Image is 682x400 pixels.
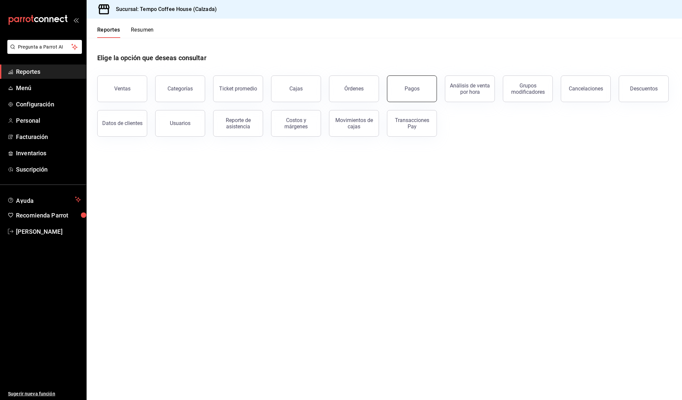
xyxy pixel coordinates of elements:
[16,67,81,76] span: Reportes
[16,149,81,158] span: Inventarios
[18,44,72,51] span: Pregunta a Parrot AI
[219,85,257,92] div: Ticket promedio
[155,110,205,137] button: Usuarios
[111,5,217,13] h3: Sucursal: Tempo Coffee House (Calzada)
[16,116,81,125] span: Personal
[168,85,193,92] div: Categorías
[275,117,317,130] div: Costos y márgenes
[131,27,154,38] button: Resumen
[16,196,72,203] span: Ayuda
[507,82,548,95] div: Grupos modificadores
[16,227,81,236] span: [PERSON_NAME]
[503,75,553,102] button: Grupos modificadores
[445,75,495,102] button: Análisis de venta por hora
[387,75,437,102] button: Pagos
[333,117,375,130] div: Movimientos de cajas
[155,75,205,102] button: Categorías
[271,75,321,102] a: Cajas
[271,110,321,137] button: Costos y márgenes
[213,110,263,137] button: Reporte de asistencia
[97,75,147,102] button: Ventas
[8,390,81,397] span: Sugerir nueva función
[16,83,81,92] span: Menú
[387,110,437,137] button: Transacciones Pay
[405,85,420,92] div: Pagos
[5,48,82,55] a: Pregunta a Parrot AI
[344,85,364,92] div: Órdenes
[16,100,81,109] span: Configuración
[329,75,379,102] button: Órdenes
[102,120,143,126] div: Datos de clientes
[73,17,79,23] button: open_drawer_menu
[97,53,206,63] h1: Elige la opción que deseas consultar
[561,75,611,102] button: Cancelaciones
[170,120,190,126] div: Usuarios
[289,85,303,93] div: Cajas
[217,117,259,130] div: Reporte de asistencia
[97,110,147,137] button: Datos de clientes
[619,75,669,102] button: Descuentos
[213,75,263,102] button: Ticket promedio
[569,85,603,92] div: Cancelaciones
[329,110,379,137] button: Movimientos de cajas
[97,27,120,38] button: Reportes
[16,211,81,220] span: Recomienda Parrot
[16,165,81,174] span: Suscripción
[391,117,433,130] div: Transacciones Pay
[97,27,154,38] div: navigation tabs
[16,132,81,141] span: Facturación
[630,85,658,92] div: Descuentos
[114,85,131,92] div: Ventas
[449,82,491,95] div: Análisis de venta por hora
[7,40,82,54] button: Pregunta a Parrot AI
